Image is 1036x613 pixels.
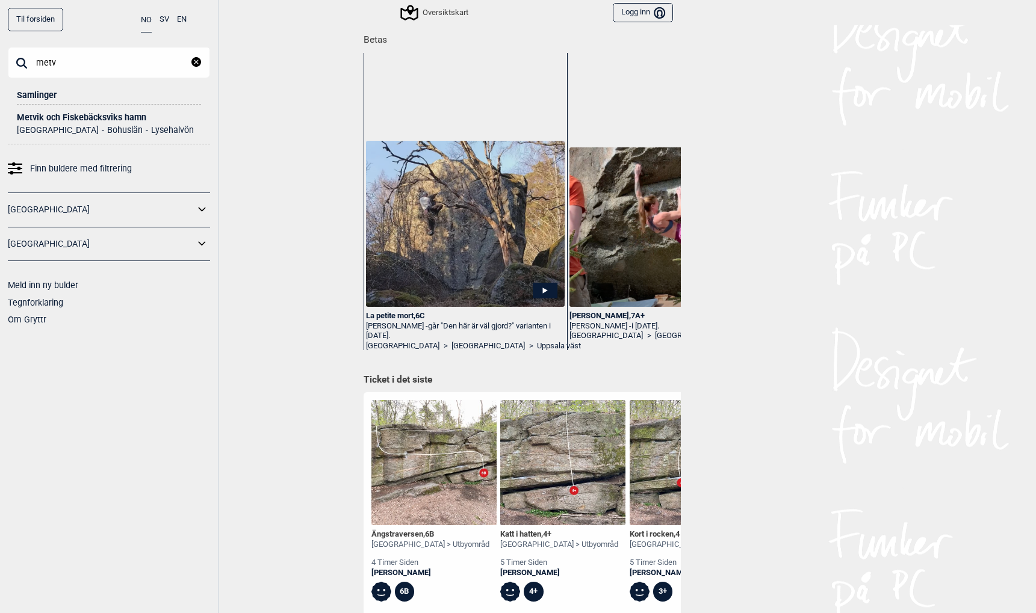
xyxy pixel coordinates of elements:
div: Metvik och Fiskebäcksviks hamn [17,113,201,122]
a: [PERSON_NAME] [630,568,748,578]
div: 4+ [524,582,544,602]
li: Bohuslän [99,126,143,135]
div: 6B [395,582,415,602]
h1: Ticket i det siste [364,374,673,387]
div: La petite mort , 6C [366,311,564,321]
img: Christina pa Brett leende [569,147,768,307]
div: Oversiktskart [402,5,468,20]
li: Lysehalvön [143,126,194,135]
div: Kort i rocken , [630,529,748,540]
div: 5 timer siden [630,558,748,568]
h1: Betas [364,26,681,47]
img: Kort i rocken 230508 [630,400,755,525]
a: Uppsala väst [537,341,581,351]
a: [GEOGRAPHIC_DATA] [569,331,643,341]
div: [PERSON_NAME] - [366,321,564,342]
div: [GEOGRAPHIC_DATA] > Utbyområd [371,540,489,550]
a: [GEOGRAPHIC_DATA] [8,201,194,218]
img: Angstraversen 230508 [371,400,497,525]
button: EN [177,8,187,31]
div: [GEOGRAPHIC_DATA] > Utbyområd [630,540,748,550]
a: Meld inn ny bulder [8,280,78,290]
div: Katt i hatten , [500,529,618,540]
img: Fredrik pa Den har ar val gjord [366,141,564,307]
span: Finn buldere med filtrering [30,160,132,177]
span: går "Den här är väl gjord?" varianten i [DATE]. [366,321,551,340]
button: NO [141,8,152,32]
a: [GEOGRAPHIC_DATA] [366,341,439,351]
button: Logg inn [613,3,672,23]
a: Til forsiden [8,8,63,31]
span: > [647,331,651,341]
div: 4 timer siden [371,558,489,568]
button: SV [160,8,169,31]
span: i [DATE]. [631,321,659,330]
div: 3+ [653,582,673,602]
span: 6B [425,529,434,538]
div: [GEOGRAPHIC_DATA] > Utbyområd [500,540,618,550]
a: Om Gryttr [8,315,46,324]
img: Katt i hatten 230508 [500,400,625,525]
li: [GEOGRAPHIC_DATA] [17,126,99,135]
div: Ängstraversen , [371,529,489,540]
a: [GEOGRAPHIC_DATA] [8,235,194,253]
a: [GEOGRAPHIC_DATA] [451,341,525,351]
span: 4 [675,529,680,538]
a: Finn buldere med filtrering [8,160,210,177]
a: [PERSON_NAME] [371,568,489,578]
div: 5 timer siden [500,558,618,568]
span: > [529,341,533,351]
input: Søk på buldernavn, sted eller samling [8,47,210,78]
div: Samlinger [17,78,201,105]
span: > [444,341,448,351]
div: [PERSON_NAME] , 7A+ [569,311,768,321]
span: 4+ [543,529,551,538]
a: [PERSON_NAME] [500,568,618,578]
a: [GEOGRAPHIC_DATA] [655,331,728,341]
a: Tegnforklaring [8,298,63,307]
div: [PERSON_NAME] - [569,321,768,331]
